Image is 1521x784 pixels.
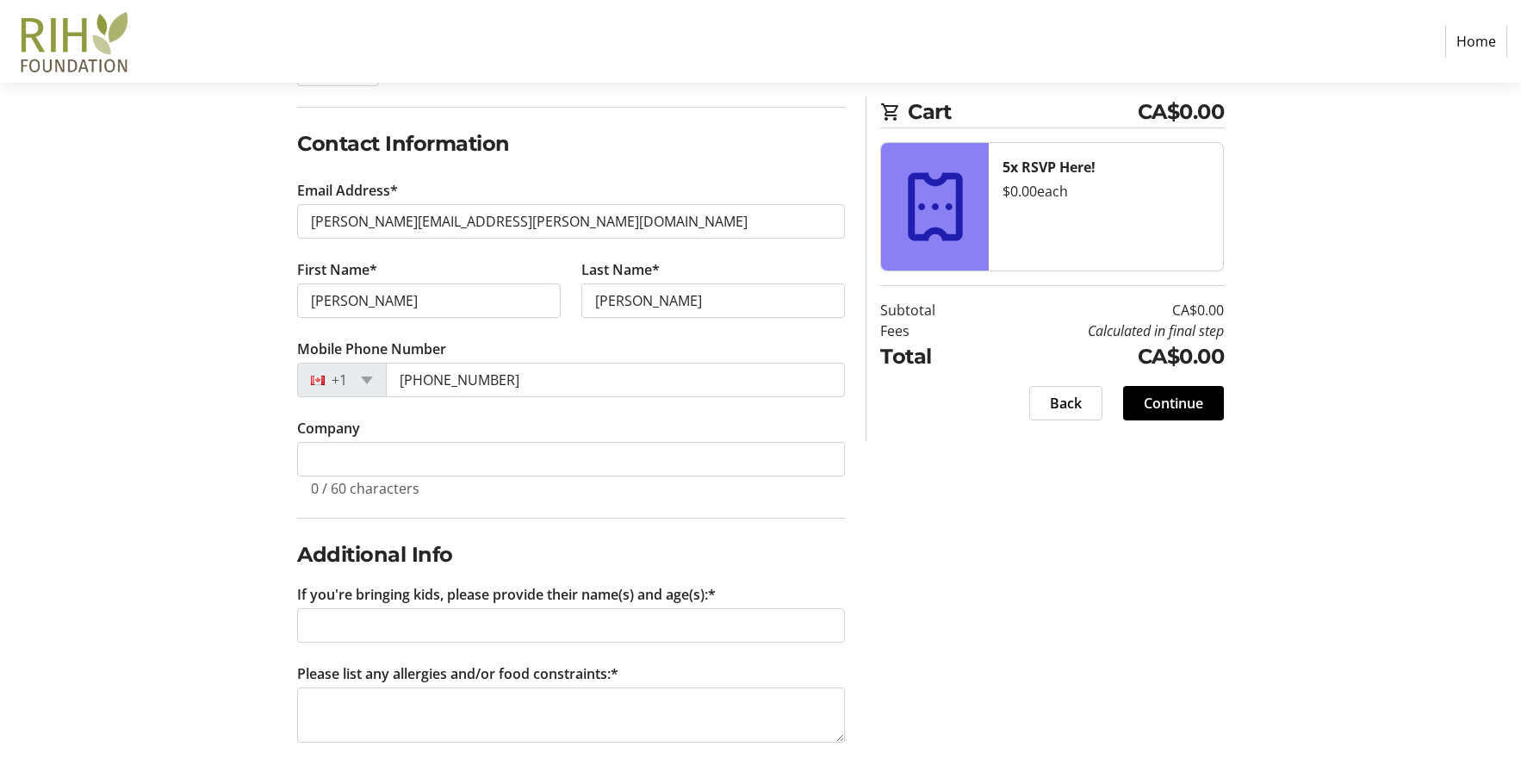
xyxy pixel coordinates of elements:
[1050,393,1082,414] span: Back
[297,259,377,280] label: First Name*
[1003,181,1209,202] div: $0.00 each
[297,180,398,201] label: Email Address*
[880,320,979,341] td: Fees
[1003,158,1096,177] strong: 5x RSVP Here!
[297,539,845,570] h2: Additional Info
[1138,96,1225,128] span: CA$0.00
[297,128,845,159] h2: Contact Information
[880,300,979,320] td: Subtotal
[297,584,716,605] label: If you're bringing kids, please provide their name(s) and age(s):*
[581,259,660,280] label: Last Name*
[979,300,1224,320] td: CA$0.00
[297,339,446,359] label: Mobile Phone Number
[1144,393,1203,414] span: Continue
[386,363,845,397] input: (506) 234-5678
[311,479,419,498] tr-character-limit: 0 / 60 characters
[1445,25,1507,58] a: Home
[14,7,136,76] img: Royal Inland Hospital Foundation 's Logo
[297,418,360,439] label: Company
[880,341,979,372] td: Total
[297,663,618,684] label: Please list any allergies and/or food constraints:*
[908,96,1138,128] span: Cart
[979,320,1224,341] td: Calculated in final step
[979,341,1224,372] td: CA$0.00
[1123,386,1224,420] button: Continue
[297,52,379,86] button: Log In
[1029,386,1102,420] button: Back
